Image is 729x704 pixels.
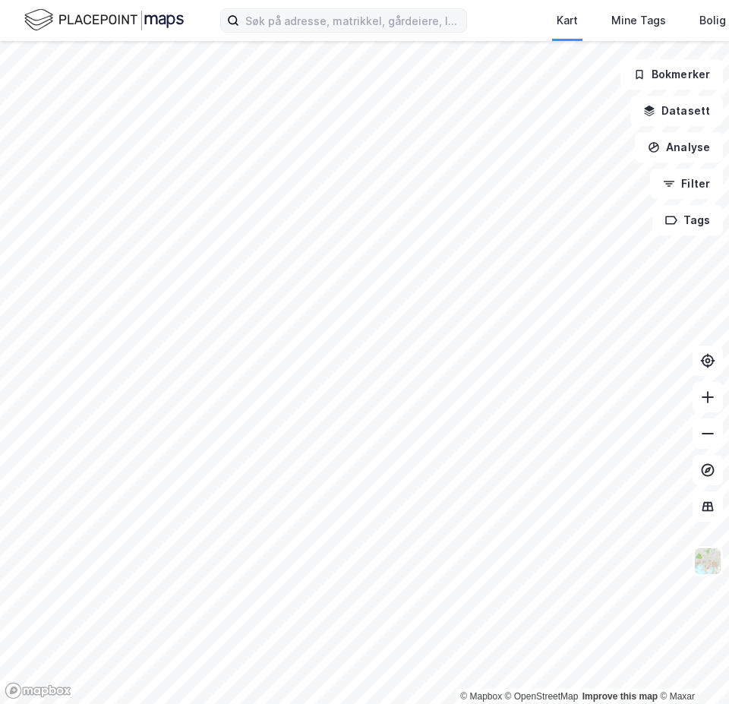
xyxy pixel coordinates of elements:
a: Improve this map [582,691,658,702]
a: Mapbox [460,691,502,702]
img: logo.f888ab2527a4732fd821a326f86c7f29.svg [24,7,184,33]
a: Mapbox homepage [5,682,71,699]
div: Bolig [699,11,726,30]
a: OpenStreetMap [505,691,579,702]
button: Analyse [635,132,723,163]
img: Z [693,547,722,576]
button: Tags [652,205,723,235]
iframe: Chat Widget [653,631,729,704]
button: Filter [650,169,723,199]
button: Datasett [630,96,723,126]
div: Mine Tags [611,11,666,30]
input: Søk på adresse, matrikkel, gårdeiere, leietakere eller personer [239,9,466,32]
div: Kart [557,11,578,30]
button: Bokmerker [620,59,723,90]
